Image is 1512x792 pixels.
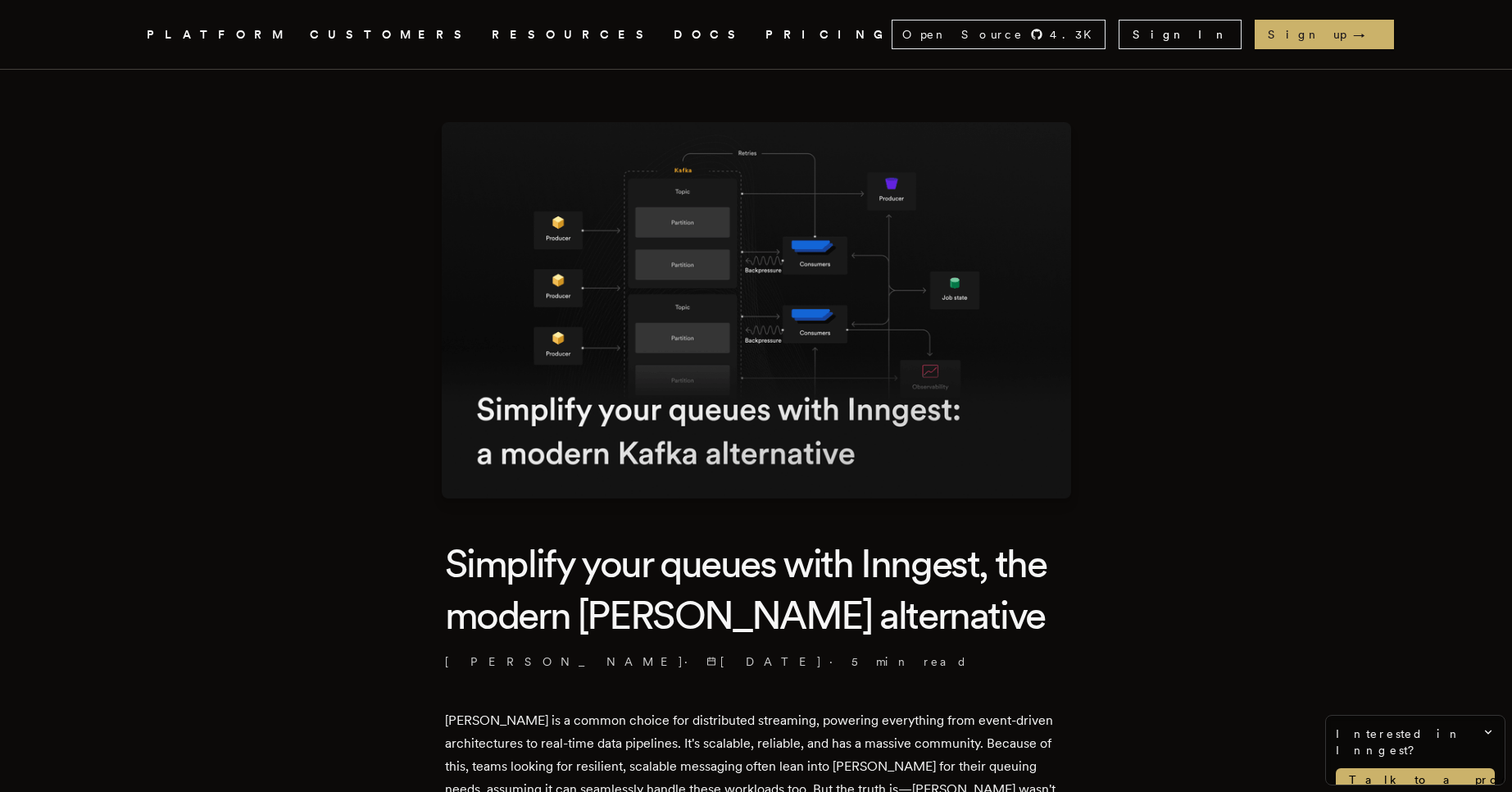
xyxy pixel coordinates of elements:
span: Open Source [902,26,1024,43]
p: [PERSON_NAME] · · [445,653,1068,670]
span: 4.3 K [1050,26,1101,43]
a: CUSTOMERS [310,25,472,45]
span: 5 min read [851,653,968,670]
span: → [1353,26,1381,43]
img: Featured image for Simplify your queues with Inngest, the modern Kafka alternative blog post [442,122,1071,498]
a: DOCS [674,25,746,45]
span: Interested in Inngest? [1336,726,1495,758]
a: Sign up [1255,20,1394,49]
button: PLATFORM [147,25,290,45]
a: PRICING [765,25,892,45]
h1: Simplify your queues with Inngest, the modern [PERSON_NAME] alternative [445,538,1068,640]
a: Talk to a product expert [1336,768,1495,791]
button: RESOURCES [492,25,654,45]
a: Sign In [1119,20,1242,49]
span: [DATE] [706,653,823,670]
